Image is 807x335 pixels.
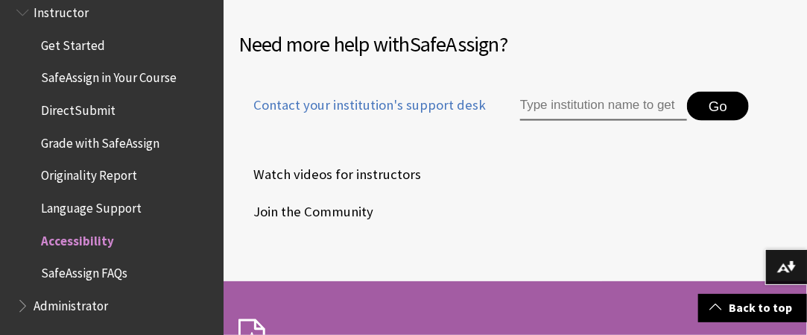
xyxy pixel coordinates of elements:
[238,201,373,223] span: Join the Community
[238,163,421,186] span: Watch videos for instructors
[238,96,486,115] span: Contact your institution's support desk
[41,163,137,184] span: Originality Report
[687,92,749,122] button: Go
[238,28,792,60] h2: Need more help with ?
[34,293,108,313] span: Administrator
[41,98,115,118] span: DirectSubmit
[41,66,177,86] span: SafeAssign in Your Course
[41,131,159,151] span: Grade with SafeAssign
[238,163,424,186] a: Watch videos for instructors
[238,201,376,223] a: Join the Community
[238,96,486,133] a: Contact your institution's support desk
[410,31,499,57] span: SafeAssign
[41,261,127,281] span: SafeAssign FAQs
[41,195,142,216] span: Language Support
[41,228,114,248] span: Accessibility
[41,33,105,53] span: Get Started
[520,92,687,122] input: Type institution name to get support
[698,294,807,322] a: Back to top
